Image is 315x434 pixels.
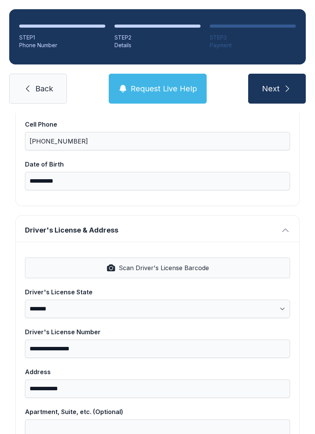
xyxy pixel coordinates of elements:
[25,367,290,376] div: Address
[19,41,105,49] div: Phone Number
[114,34,201,41] div: STEP 2
[119,263,209,272] span: Scan Driver's License Barcode
[25,407,290,416] div: Apartment, Suite, etc. (Optional)
[25,380,290,398] input: Address
[16,216,299,242] button: Driver's License & Address
[25,160,290,169] div: Date of Birth
[25,132,290,150] input: Cell Phone
[262,83,280,94] span: Next
[25,120,290,129] div: Cell Phone
[25,225,278,236] span: Driver's License & Address
[114,41,201,49] div: Details
[19,34,105,41] div: STEP 1
[25,300,290,318] select: Driver's License State
[35,83,53,94] span: Back
[25,340,290,358] input: Driver's License Number
[25,287,290,297] div: Driver's License State
[131,83,197,94] span: Request Live Help
[25,327,290,337] div: Driver's License Number
[25,172,290,190] input: Date of Birth
[210,41,296,49] div: Payment
[210,34,296,41] div: STEP 3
